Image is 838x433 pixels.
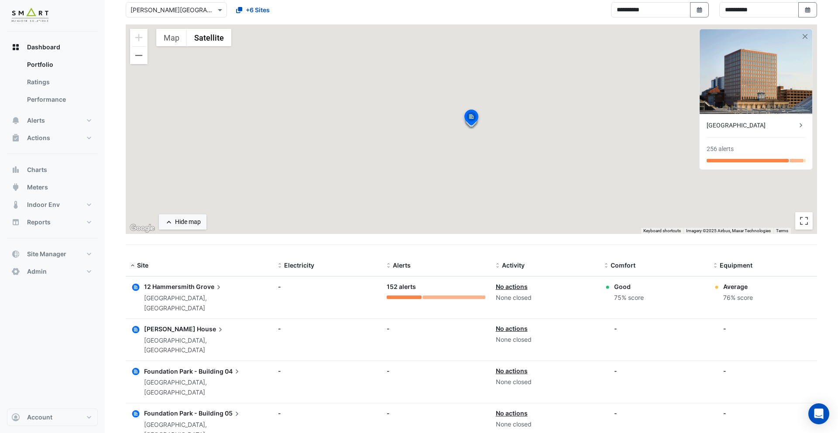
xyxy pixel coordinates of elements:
button: Admin [7,263,98,280]
span: Electricity [284,261,314,269]
span: Alerts [393,261,411,269]
button: Actions [7,129,98,147]
span: Site [137,261,148,269]
app-icon: Actions [11,134,20,142]
a: No actions [496,409,528,417]
button: Show satellite imagery [187,29,231,46]
div: - [278,366,376,375]
img: Google [128,223,157,234]
div: - [614,366,617,375]
button: Toggle fullscreen view [795,212,813,230]
span: Indoor Env [27,200,60,209]
button: Keyboard shortcuts [643,228,681,234]
a: Terms (opens in new tab) [776,228,788,233]
div: [GEOGRAPHIC_DATA], [GEOGRAPHIC_DATA] [144,293,268,313]
div: 75% score [614,293,644,303]
div: - [723,366,726,375]
div: - [614,409,617,418]
span: Meters [27,183,48,192]
div: 152 alerts [387,282,485,292]
app-icon: Admin [11,267,20,276]
div: None closed [496,419,594,430]
span: +6 Sites [246,5,270,14]
span: 04 [225,366,241,376]
app-icon: Meters [11,183,20,192]
div: - [723,324,726,333]
button: Dashboard [7,38,98,56]
span: Activity [502,261,525,269]
div: None closed [496,377,594,387]
div: - [278,282,376,291]
img: site-pin-selected.svg [462,108,481,129]
button: Meters [7,179,98,196]
span: Charts [27,165,47,174]
app-icon: Indoor Env [11,200,20,209]
div: None closed [496,293,594,303]
div: - [723,409,726,418]
div: Open Intercom Messenger [808,403,829,424]
button: +6 Sites [230,2,275,17]
div: [GEOGRAPHIC_DATA] [707,121,797,130]
div: Average [723,282,753,291]
div: - [387,366,485,375]
img: Thames Tower [700,29,812,114]
span: Account [27,413,52,422]
button: Reports [7,213,98,231]
span: Dashboard [27,43,60,52]
span: Imagery ©2025 Airbus, Maxar Technologies [686,228,771,233]
a: Performance [20,91,98,108]
span: Alerts [27,116,45,125]
div: - [278,324,376,333]
app-icon: Charts [11,165,20,174]
button: Show street map [156,29,187,46]
span: House [197,324,225,333]
a: Ratings [20,73,98,91]
span: 12 Hammersmith [144,283,195,290]
div: [GEOGRAPHIC_DATA], [GEOGRAPHIC_DATA] [144,336,268,356]
a: No actions [496,325,528,332]
a: Click to see this area on Google Maps [128,223,157,234]
button: Zoom out [130,47,148,64]
div: [GEOGRAPHIC_DATA], [GEOGRAPHIC_DATA] [144,378,268,398]
div: Good [614,282,644,291]
div: - [387,324,485,333]
span: Grove [196,282,223,292]
span: Site Manager [27,250,66,258]
span: Equipment [720,261,752,269]
span: Reports [27,218,51,227]
div: Dashboard [7,56,98,112]
button: Zoom in [130,29,148,46]
button: Hide map [159,214,206,230]
span: Foundation Park - Building [144,368,223,375]
a: No actions [496,367,528,375]
span: Foundation Park - Building [144,409,223,417]
app-icon: Site Manager [11,250,20,258]
div: 76% score [723,293,753,303]
img: Company Logo [10,7,50,24]
div: Hide map [175,217,201,227]
div: 256 alerts [707,144,734,154]
span: [PERSON_NAME] [144,325,196,333]
app-icon: Dashboard [11,43,20,52]
button: Charts [7,161,98,179]
fa-icon: Select Date [804,6,812,14]
span: Actions [27,134,50,142]
div: - [614,324,617,333]
fa-icon: Select Date [696,6,704,14]
span: Admin [27,267,47,276]
span: Comfort [611,261,635,269]
app-icon: Alerts [11,116,20,125]
div: - [278,409,376,418]
button: Alerts [7,112,98,129]
button: Account [7,409,98,426]
button: Site Manager [7,245,98,263]
div: - [387,409,485,418]
div: None closed [496,335,594,345]
button: Indoor Env [7,196,98,213]
app-icon: Reports [11,218,20,227]
a: Portfolio [20,56,98,73]
span: 05 [225,409,241,418]
a: No actions [496,283,528,290]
